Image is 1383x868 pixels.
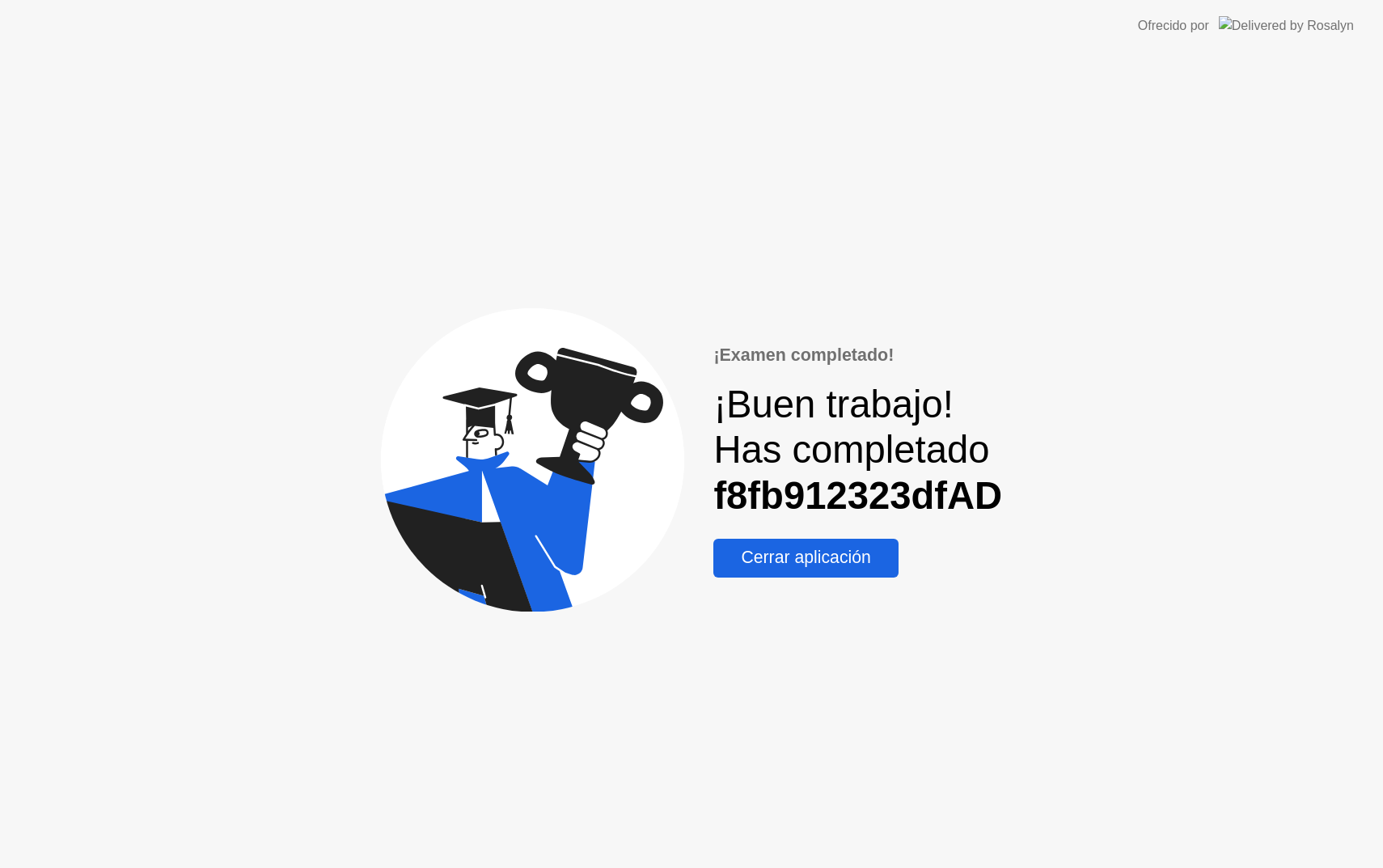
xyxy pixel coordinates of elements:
div: Ofrecido por [1138,16,1209,36]
b: f8fb912323dfAD [713,474,1002,517]
button: Cerrar aplicación [713,539,899,578]
div: Cerrar aplicación [718,548,894,568]
img: Delivered by Rosalyn [1219,16,1354,35]
div: ¡Buen trabajo! Has completado [713,382,1002,519]
div: ¡Examen completado! [713,342,1002,368]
